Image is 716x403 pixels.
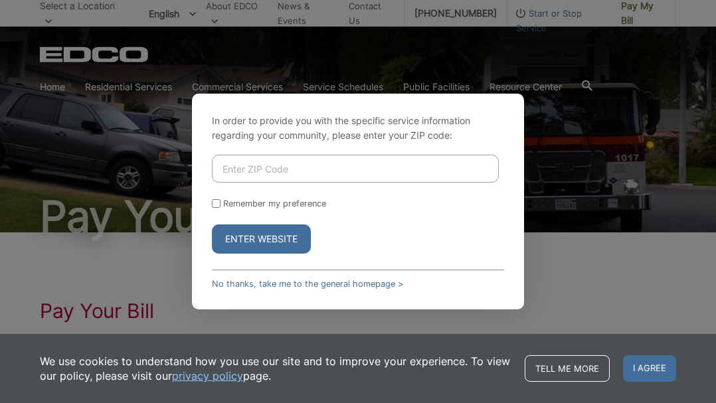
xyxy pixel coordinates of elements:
p: We use cookies to understand how you use our site and to improve your experience. To view our pol... [40,354,511,383]
a: privacy policy [172,368,243,383]
input: Enter ZIP Code [212,155,499,183]
p: In order to provide you with the specific service information regarding your community, please en... [212,114,504,143]
label: Remember my preference [223,199,326,208]
button: Enter Website [212,224,311,254]
a: No thanks, take me to the general homepage > [212,279,403,289]
span: I agree [623,355,676,382]
a: Tell me more [525,355,610,382]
